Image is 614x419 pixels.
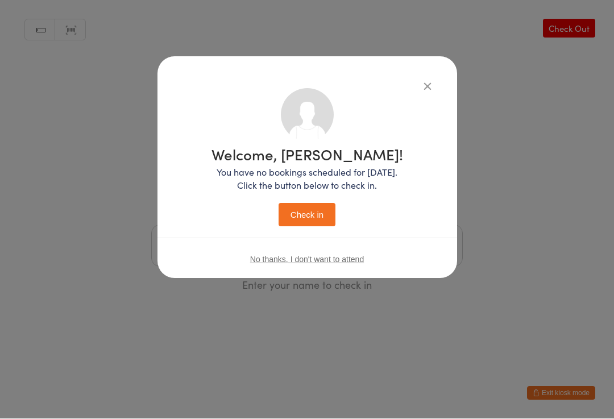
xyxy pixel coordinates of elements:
button: Check in [279,204,335,227]
button: No thanks, I don't want to attend [250,255,364,264]
h1: Welcome, [PERSON_NAME]! [211,147,403,162]
img: no_photo.png [281,89,334,142]
p: You have no bookings scheduled for [DATE]. Click the button below to check in. [211,166,403,192]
